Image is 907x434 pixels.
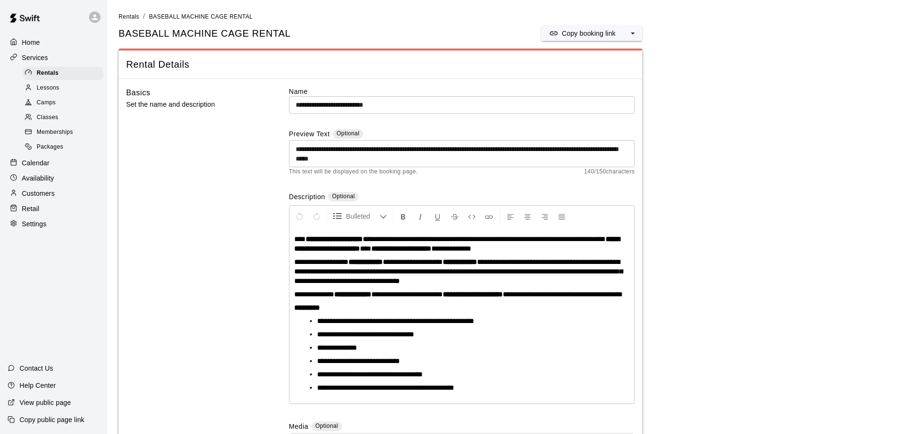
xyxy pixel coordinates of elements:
[584,167,635,177] span: 140 / 150 characters
[289,129,330,140] label: Preview Text
[23,111,103,124] div: Classes
[37,69,59,78] span: Rentals
[20,381,56,390] p: Help Center
[23,125,107,140] a: Memberships
[143,11,145,21] li: /
[8,217,100,231] a: Settings
[332,193,355,200] span: Optional
[23,96,107,111] a: Camps
[8,156,100,170] a: Calendar
[22,38,40,47] p: Home
[119,13,140,20] span: Rentals
[289,87,635,96] label: Name
[291,208,308,225] button: Undo
[126,58,635,71] span: Rental Details
[22,204,40,213] p: Retail
[8,202,100,216] a: Retail
[537,208,553,225] button: Right Align
[23,81,107,95] a: Lessons
[37,98,56,108] span: Camps
[541,26,623,41] button: Copy booking link
[119,11,896,22] nav: breadcrumb
[37,142,63,152] span: Packages
[149,13,253,20] span: BASEBALL MACHINE CAGE RENTAL
[623,26,642,41] button: select merge strategy
[23,140,107,155] a: Packages
[8,186,100,201] a: Customers
[309,208,325,225] button: Redo
[395,208,411,225] button: Format Bold
[8,171,100,185] a: Availability
[562,29,616,38] p: Copy booking link
[337,130,359,137] span: Optional
[23,81,103,95] div: Lessons
[126,87,150,99] h6: Basics
[315,423,338,429] span: Optional
[23,141,103,154] div: Packages
[119,27,290,40] h5: BASEBALL MACHINE CAGE RENTAL
[289,422,309,433] label: Media
[447,208,463,225] button: Format Strikethrough
[37,113,58,122] span: Classes
[119,12,140,20] a: Rentals
[502,208,518,225] button: Left Align
[554,208,570,225] button: Justify Align
[541,26,642,41] div: split button
[22,173,54,183] p: Availability
[22,158,50,168] p: Calendar
[412,208,429,225] button: Format Italics
[429,208,446,225] button: Format Underline
[23,96,103,110] div: Camps
[519,208,536,225] button: Center Align
[20,398,71,407] p: View public page
[464,208,480,225] button: Insert Code
[346,212,379,221] span: Bulleted List
[22,189,55,198] p: Customers
[23,66,107,81] a: Rentals
[8,50,100,65] a: Services
[329,208,391,225] button: Formatting Options
[23,111,107,125] a: Classes
[37,83,60,93] span: Lessons
[23,67,103,80] div: Rentals
[20,415,84,424] p: Copy public page link
[481,208,497,225] button: Insert Link
[126,99,259,111] p: Set the name and description
[8,35,100,50] a: Home
[37,128,73,137] span: Memberships
[289,192,325,203] label: Description
[20,363,53,373] p: Contact Us
[23,126,103,139] div: Memberships
[22,53,48,62] p: Services
[289,167,418,177] span: This text will be displayed on the booking page.
[22,219,47,229] p: Settings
